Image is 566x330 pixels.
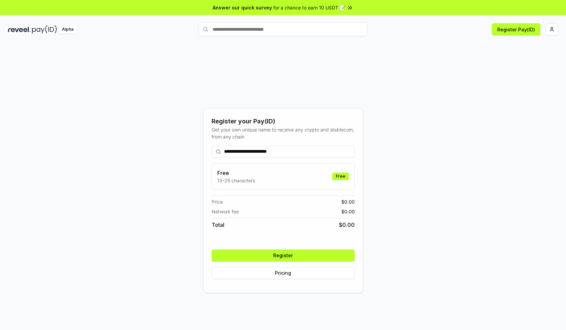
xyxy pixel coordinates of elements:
p: 13-25 characters [217,177,255,184]
div: Get your own unique name to receive any crypto and stablecoin, from any chain [212,126,355,140]
span: Total [212,221,224,229]
span: for a chance to earn 10 USDT 📝 [273,4,345,11]
span: $ 0.00 [341,208,355,215]
span: Answer our quick survey [213,4,272,11]
div: Alpha [58,25,77,34]
span: $ 0.00 [341,198,355,205]
div: Register your Pay(ID) [212,117,355,126]
button: Pricing [212,267,355,279]
img: pay_id [32,25,57,34]
h3: Free [217,169,255,177]
span: $ 0.00 [339,221,355,229]
div: Free [332,173,349,180]
button: Register Pay(ID) [492,23,540,35]
img: reveel_dark [8,25,31,34]
span: Network fee [212,208,239,215]
button: Register [212,249,355,262]
span: Price [212,198,223,205]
